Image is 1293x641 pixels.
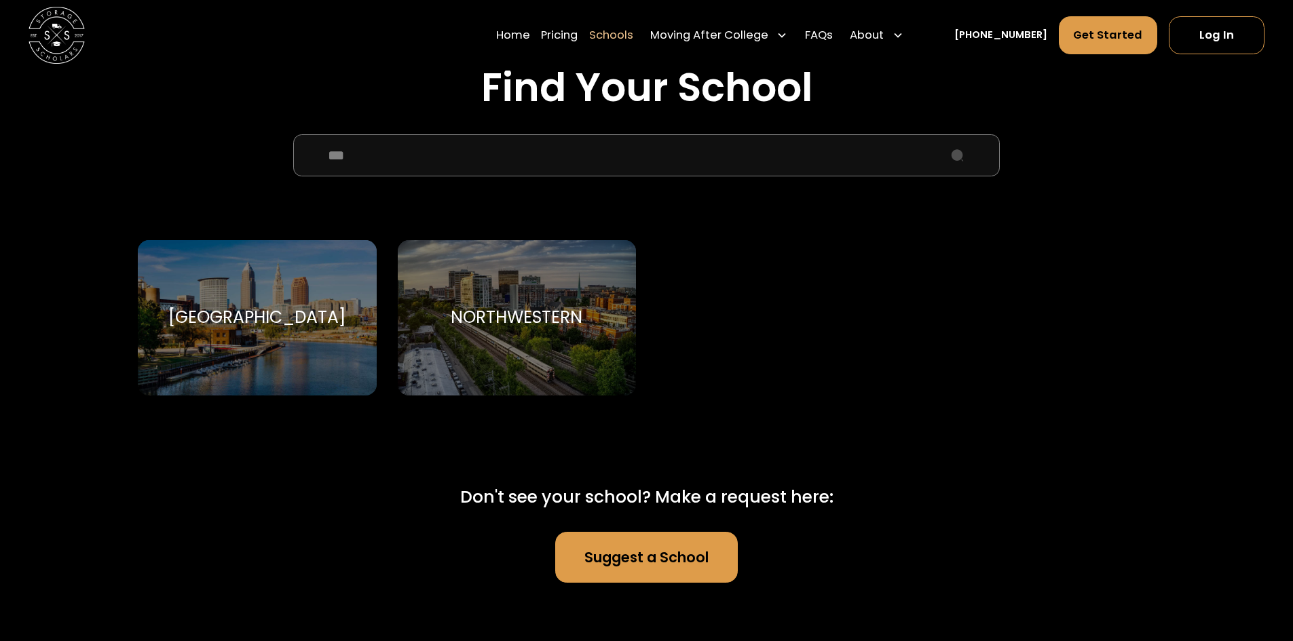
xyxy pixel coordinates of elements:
[645,16,794,55] div: Moving After College
[1059,16,1158,54] a: Get Started
[451,307,582,328] div: Northwestern
[138,64,1155,111] h2: Find Your School
[1169,16,1264,54] a: Log In
[138,134,1155,429] form: School Select Form
[805,16,833,55] a: FAQs
[850,27,884,44] div: About
[541,16,578,55] a: Pricing
[398,240,636,395] a: Go to selected school
[496,16,530,55] a: Home
[168,307,346,328] div: [GEOGRAPHIC_DATA]
[954,28,1047,43] a: [PHONE_NUMBER]
[555,532,737,583] a: Suggest a School
[650,27,768,44] div: Moving After College
[844,16,910,55] div: About
[589,16,633,55] a: Schools
[138,240,376,395] a: Go to selected school
[29,7,85,63] img: Storage Scholars main logo
[460,484,833,509] div: Don't see your school? Make a request here:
